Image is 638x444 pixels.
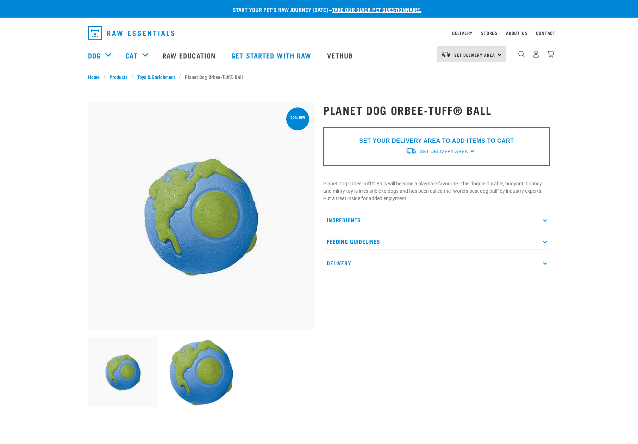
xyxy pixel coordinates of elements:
img: user.png [532,50,540,58]
a: Delivery [452,32,473,34]
a: About Us [506,32,527,34]
a: Dog [88,50,101,61]
p: Feeding Guidelines [323,234,550,249]
a: Vethub [320,41,362,69]
a: take our quick pet questionnaire. [332,8,421,11]
a: Contact [536,32,556,34]
img: van-moving.png [441,51,451,57]
a: Home [88,73,104,80]
p: Delivery [323,255,550,271]
a: Stores [481,32,498,34]
img: home-icon@2x.png [547,50,554,58]
span: Set Delivery Area [420,149,468,154]
img: Orbee tuff ball blue small [88,337,158,407]
a: Get started with Raw [224,41,320,69]
img: Orbee tuff ball blue small [88,103,315,330]
a: Toys & Enrichment [134,73,179,80]
p: SET YOUR DELIVERY AREA TO ADD ITEMS TO CART [359,137,514,145]
p: Planet Dog Orbee-Tuff® Balls will become a playtime favourite - this doggie-durable, buoyant, bou... [323,180,550,202]
p: Ingredients [323,212,550,228]
a: Products [106,73,131,80]
img: home-icon-1@2x.png [518,51,525,57]
a: Raw Education [155,41,224,69]
img: Raw Essentials Logo [88,26,174,40]
nav: dropdown navigation [82,23,556,43]
a: Cat [125,50,137,61]
h1: Planet Dog Orbee-Tuff® Ball [323,104,550,116]
img: Orbee Ball [167,337,237,407]
span: Set Delivery Area [454,54,495,56]
nav: breadcrumbs [88,73,550,80]
img: van-moving.png [405,147,417,155]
